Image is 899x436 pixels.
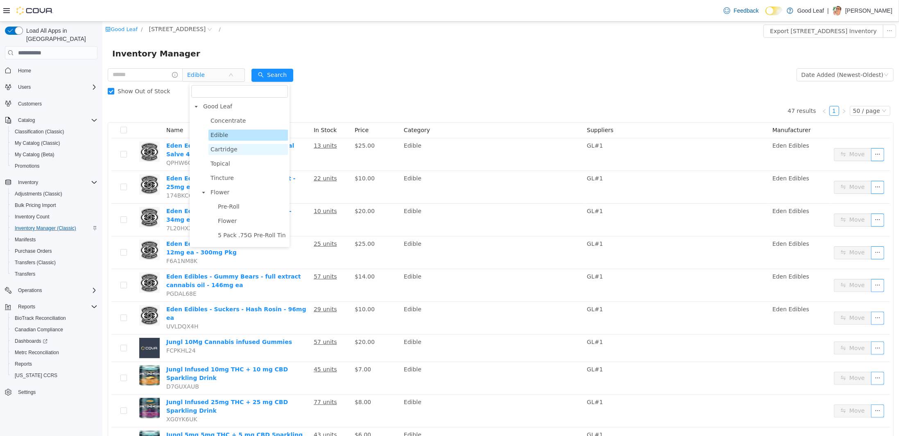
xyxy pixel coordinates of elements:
[8,370,101,381] button: [US_STATE] CCRS
[8,160,101,172] button: Promotions
[15,191,62,197] span: Adjustments (Classic)
[64,203,95,210] span: 7L20HXXQ
[18,67,31,74] span: Home
[16,7,53,15] img: Cova
[15,372,57,379] span: [US_STATE] CCRS
[298,149,481,182] td: Edible
[115,210,183,217] span: 5 Pack .75G Pre-Roll Tin
[15,259,56,266] span: Transfers (Classic)
[731,126,769,139] button: icon: swapMove
[115,182,137,188] span: Pre-Roll
[15,315,66,321] span: BioTrack Reconciliation
[298,215,481,247] td: Edible
[64,344,186,360] a: Jungl Infused 10mg THC + 10 mg CBD Sparkling Drink
[8,335,101,347] a: Dashboards
[64,138,95,144] span: QPHW6Q2J
[211,186,235,193] u: 10 units
[670,153,707,160] span: Eden Edibles
[731,159,769,172] button: icon: swapMove
[211,105,234,112] span: In Stock
[3,4,35,11] a: icon: shopGood Leaf
[11,336,51,346] a: Dashboards
[15,178,41,187] button: Inventory
[252,153,272,160] span: $10.00
[739,87,744,92] i: icon: right
[15,349,59,356] span: Metrc Reconciliation
[485,105,511,112] span: Suppliers
[64,186,189,201] a: Eden Edibles - Rice Krispee Flight 6ct - 34mg ea - 206mg Pkg
[37,218,57,238] img: Eden Edibles - Gummy Squares 25ct - 12mg ea - 300mg Pkg hero shot
[106,151,186,162] span: Tincture
[18,389,36,396] span: Settings
[11,313,97,323] span: BioTrack Reconciliation
[699,47,781,59] div: Date Added (Newest-Oldest)
[15,387,97,397] span: Settings
[15,302,38,312] button: Reports
[8,268,101,280] button: Transfers
[11,348,97,357] span: Metrc Reconciliation
[15,387,39,397] a: Settings
[15,82,97,92] span: Users
[11,150,97,160] span: My Catalog (Beta)
[2,115,101,126] button: Catalog
[211,377,235,384] u: 77 units
[765,15,766,16] span: Dark Mode
[15,128,64,135] span: Classification (Classic)
[11,359,35,369] a: Reports
[8,137,101,149] button: My Catalog (Classic)
[211,317,235,324] u: 57 units
[8,358,101,370] button: Reports
[11,258,97,267] span: Transfers (Classic)
[485,252,500,258] span: GL#1
[765,7,783,15] input: Dark Mode
[11,269,38,279] a: Transfers
[252,186,272,193] span: $20.00
[115,225,134,231] span: Ounce
[8,234,101,245] button: Manifests
[731,320,769,333] button: icon: swapMove
[8,188,101,200] button: Adjustments (Classic)
[731,225,769,238] button: icon: swapMove
[845,6,892,16] p: [PERSON_NAME]
[18,179,38,186] span: Inventory
[252,344,269,351] span: $7.00
[298,247,481,280] td: Edible
[211,153,235,160] u: 22 units
[113,194,186,205] span: Flower
[731,257,769,270] button: icon: swapMove
[11,269,97,279] span: Transfers
[670,219,707,225] span: Eden Edibles
[2,301,101,312] button: Reports
[685,84,713,94] li: 47 results
[11,246,97,256] span: Purchase Orders
[2,386,101,398] button: Settings
[15,66,34,76] a: Home
[108,139,128,145] span: Topical
[298,117,481,149] td: Edible
[85,47,102,59] span: Edible
[252,252,272,258] span: $14.00
[11,235,39,245] a: Manifests
[15,302,97,312] span: Reports
[101,81,130,88] span: Good Leaf
[252,105,266,112] span: Price
[11,189,97,199] span: Adjustments (Classic)
[106,165,186,176] span: Flower
[37,316,57,337] img: Jungl 10Mg Cannabis infused Gummies placeholder
[8,245,101,257] button: Purchase Orders
[15,163,40,169] span: Promotions
[64,301,96,308] span: UVLDQX4H
[64,171,94,177] span: 174BKCCT
[115,196,134,202] span: Flower
[301,105,328,112] span: Category
[720,87,725,92] i: icon: left
[769,159,782,172] button: icon: ellipsis
[64,410,200,425] a: Jungl 5mg 5mg THC + 5 mg CBD Sparkling Drink
[18,287,42,294] span: Operations
[64,105,81,112] span: Name
[106,137,186,148] span: Topical
[15,99,45,109] a: Customers
[11,336,97,346] span: Dashboards
[113,208,186,219] span: 5 Pack .75G Pre-Roll Tin
[298,182,481,215] td: Edible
